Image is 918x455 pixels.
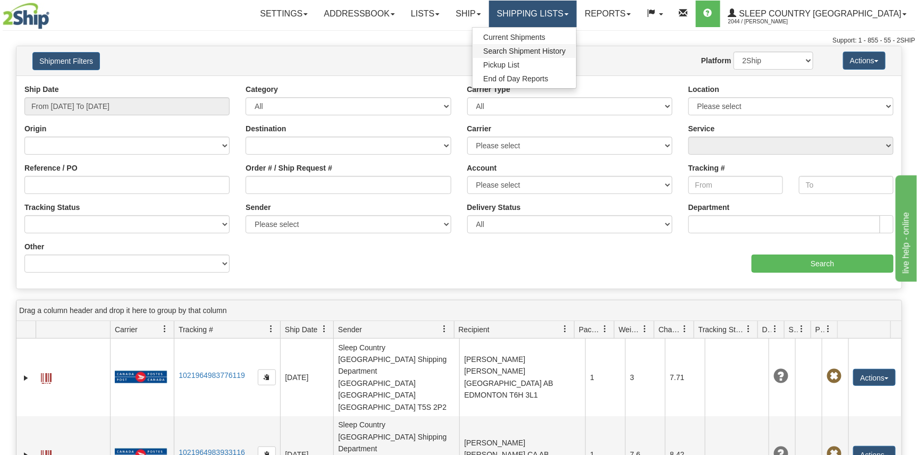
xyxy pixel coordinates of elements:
[333,339,459,416] td: Sleep Country [GEOGRAPHIC_DATA] Shipping Department [GEOGRAPHIC_DATA] [GEOGRAPHIC_DATA] [GEOGRAPH...
[156,320,174,338] a: Carrier filter column settings
[115,324,138,335] span: Carrier
[577,1,639,27] a: Reports
[665,339,705,416] td: 7.71
[467,202,521,213] label: Delivery Status
[179,324,213,335] span: Tracking #
[579,324,601,335] span: Packages
[3,36,915,45] div: Support: 1 - 855 - 55 - 2SHIP
[436,320,454,338] a: Sender filter column settings
[316,1,403,27] a: Addressbook
[467,123,492,134] label: Carrier
[473,58,576,72] a: Pickup List
[285,324,317,335] span: Ship Date
[403,1,448,27] a: Lists
[720,1,915,27] a: Sleep Country [GEOGRAPHIC_DATA] 2044 / [PERSON_NAME]
[827,369,841,384] span: Pickup Not Assigned
[752,255,894,273] input: Search
[262,320,280,338] a: Tracking # filter column settings
[698,324,745,335] span: Tracking Status
[619,324,641,335] span: Weight
[448,1,489,27] a: Ship
[24,123,46,134] label: Origin
[483,61,519,69] span: Pickup List
[252,1,316,27] a: Settings
[853,369,896,386] button: Actions
[473,72,576,86] a: End of Day Reports
[246,163,332,173] label: Order # / Ship Request #
[737,9,902,18] span: Sleep Country [GEOGRAPHIC_DATA]
[762,324,771,335] span: Delivery Status
[659,324,681,335] span: Charge
[473,30,576,44] a: Current Shipments
[688,202,730,213] label: Department
[32,52,100,70] button: Shipment Filters
[483,74,548,83] span: End of Day Reports
[819,320,837,338] a: Pickup Status filter column settings
[489,1,577,27] a: Shipping lists
[24,84,59,95] label: Ship Date
[280,339,333,416] td: [DATE]
[179,371,245,380] a: 1021964983776119
[728,16,808,27] span: 2044 / [PERSON_NAME]
[688,176,783,194] input: From
[246,84,278,95] label: Category
[585,339,625,416] td: 1
[799,176,894,194] input: To
[739,320,757,338] a: Tracking Status filter column settings
[338,324,362,335] span: Sender
[459,324,490,335] span: Recipient
[688,123,715,134] label: Service
[246,202,271,213] label: Sender
[894,173,917,282] iframe: chat widget
[793,320,811,338] a: Shipment Issues filter column settings
[815,324,824,335] span: Pickup Status
[843,52,886,70] button: Actions
[688,84,719,95] label: Location
[246,123,286,134] label: Destination
[688,163,725,173] label: Tracking #
[701,55,731,66] label: Platform
[258,369,276,385] button: Copy to clipboard
[789,324,798,335] span: Shipment Issues
[473,44,576,58] a: Search Shipment History
[636,320,654,338] a: Weight filter column settings
[315,320,333,338] a: Ship Date filter column settings
[483,47,566,55] span: Search Shipment History
[556,320,574,338] a: Recipient filter column settings
[24,163,78,173] label: Reference / PO
[115,370,167,384] img: 20 - Canada Post
[3,3,49,29] img: logo2044.jpg
[459,339,585,416] td: [PERSON_NAME] [PERSON_NAME] [GEOGRAPHIC_DATA] AB EDMONTON T6H 3L1
[467,84,510,95] label: Carrier Type
[625,339,665,416] td: 3
[676,320,694,338] a: Charge filter column settings
[24,202,80,213] label: Tracking Status
[483,33,545,41] span: Current Shipments
[596,320,614,338] a: Packages filter column settings
[467,163,497,173] label: Account
[24,241,44,252] label: Other
[41,368,52,385] a: Label
[8,6,98,19] div: live help - online
[16,300,902,321] div: grid grouping header
[21,373,31,383] a: Expand
[773,369,788,384] span: Unknown
[766,320,784,338] a: Delivery Status filter column settings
